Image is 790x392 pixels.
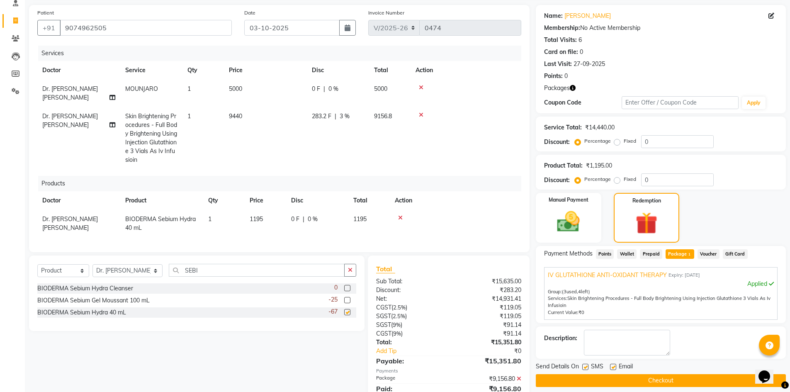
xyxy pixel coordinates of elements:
[307,61,369,80] th: Disc
[548,295,771,308] span: Skin Brightening Procedures - Full Body Brightening Using Injection Glutathione 3 Vials As Iv Inf...
[574,60,605,68] div: 27-09-2025
[291,215,299,224] span: 0 F
[37,284,133,293] div: BIODERMA Sebium Hydra Cleanser
[38,46,527,61] div: Services
[308,215,318,224] span: 0 %
[182,61,224,80] th: Qty
[578,289,581,295] span: 4
[38,176,527,191] div: Products
[596,249,614,259] span: Points
[584,137,611,145] label: Percentage
[125,85,158,93] span: MOUNJARO
[624,175,636,183] label: Fixed
[376,265,395,273] span: Total
[250,215,263,223] span: 1195
[449,286,527,295] div: ₹283.20
[544,24,778,32] div: No Active Membership
[229,85,242,93] span: 5000
[586,161,612,170] div: ₹1,195.00
[449,321,527,329] div: ₹91.14
[544,334,577,343] div: Description:
[536,362,579,373] span: Send Details On
[42,112,98,129] span: Dr. [PERSON_NAME] [PERSON_NAME]
[449,277,527,286] div: ₹15,635.00
[125,112,177,163] span: Skin Brightening Procedures - Full Body Brightening Using Injection Glutathione 3 Vials As Iv Inf...
[580,48,583,56] div: 0
[550,209,587,235] img: _cash.svg
[323,85,325,93] span: |
[374,85,387,93] span: 5000
[668,272,700,279] span: Expiry: [DATE]
[449,329,527,338] div: ₹91.14
[370,338,449,347] div: Total:
[723,249,748,259] span: Gift Card
[328,85,338,93] span: 0 %
[328,307,338,316] span: -67
[632,197,661,205] label: Redemption
[629,209,664,237] img: _gift.svg
[229,112,242,120] span: 9440
[37,9,54,17] label: Patient
[562,289,566,295] span: (3
[369,61,411,80] th: Total
[544,161,583,170] div: Product Total:
[334,283,338,292] span: 0
[411,61,521,80] th: Action
[544,60,572,68] div: Last Visit:
[245,191,286,210] th: Price
[340,112,350,121] span: 3 %
[312,85,320,93] span: 0 F
[536,374,786,387] button: Checkout
[393,330,401,337] span: 9%
[564,12,611,20] a: [PERSON_NAME]
[449,338,527,347] div: ₹15,351.80
[544,48,578,56] div: Card on file:
[376,304,391,311] span: CGST
[622,96,739,109] input: Enter Offer / Coupon Code
[37,191,120,210] th: Doctor
[449,303,527,312] div: ₹119.05
[544,84,570,93] span: Packages
[370,375,449,383] div: Package
[544,36,577,44] div: Total Visits:
[624,137,636,145] label: Fixed
[666,249,694,259] span: Package
[312,112,331,121] span: 283.2 F
[125,215,196,231] span: BIODERMA Sebium Hydra 40 mL
[449,312,527,321] div: ₹119.05
[37,308,126,317] div: BIODERMA Sebium Hydra 40 mL
[393,321,401,328] span: 9%
[548,271,667,280] span: IV GLUTATHIONE ANTI-OXIDANT THERAPY
[462,347,527,355] div: ₹0
[591,362,603,373] span: SMS
[562,289,590,295] span: used, left)
[370,286,449,295] div: Discount:
[548,309,579,315] span: Current Value:
[548,295,567,301] span: Services:
[376,312,391,320] span: SGST
[544,176,570,185] div: Discount:
[585,123,615,132] div: ₹14,440.00
[370,321,449,329] div: ( )
[286,191,348,210] th: Disc
[120,191,203,210] th: Product
[203,191,245,210] th: Qty
[328,295,338,304] span: -25
[37,20,61,36] button: +91
[187,112,191,120] span: 1
[544,98,622,107] div: Coupon Code
[374,112,392,120] span: 9156.8
[42,85,98,101] span: Dr. [PERSON_NAME] [PERSON_NAME]
[393,313,405,319] span: 2.5%
[544,138,570,146] div: Discount:
[370,329,449,338] div: ( )
[640,249,662,259] span: Prepaid
[208,215,211,223] span: 1
[370,347,462,355] a: Add Tip
[698,249,720,259] span: Voucher
[390,191,521,210] th: Action
[449,356,527,366] div: ₹15,351.80
[549,196,588,204] label: Manual Payment
[687,252,691,257] span: 1
[335,112,336,121] span: |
